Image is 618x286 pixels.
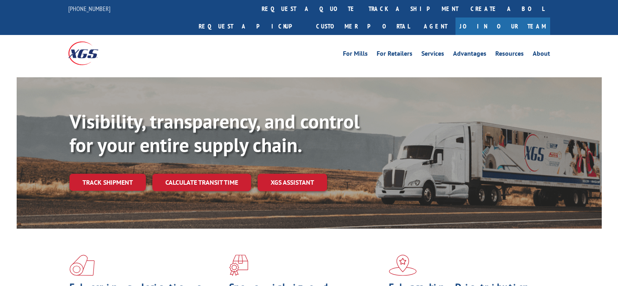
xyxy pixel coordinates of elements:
[533,50,550,59] a: About
[310,17,416,35] a: Customer Portal
[69,109,360,157] b: Visibility, transparency, and control for your entire supply chain.
[495,50,524,59] a: Resources
[343,50,368,59] a: For Mills
[152,174,251,191] a: Calculate transit time
[416,17,455,35] a: Agent
[258,174,327,191] a: XGS ASSISTANT
[229,255,248,276] img: xgs-icon-focused-on-flooring-red
[421,50,444,59] a: Services
[69,174,146,191] a: Track shipment
[69,255,95,276] img: xgs-icon-total-supply-chain-intelligence-red
[377,50,412,59] a: For Retailers
[193,17,310,35] a: Request a pickup
[453,50,486,59] a: Advantages
[389,255,417,276] img: xgs-icon-flagship-distribution-model-red
[455,17,550,35] a: Join Our Team
[68,4,111,13] a: [PHONE_NUMBER]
